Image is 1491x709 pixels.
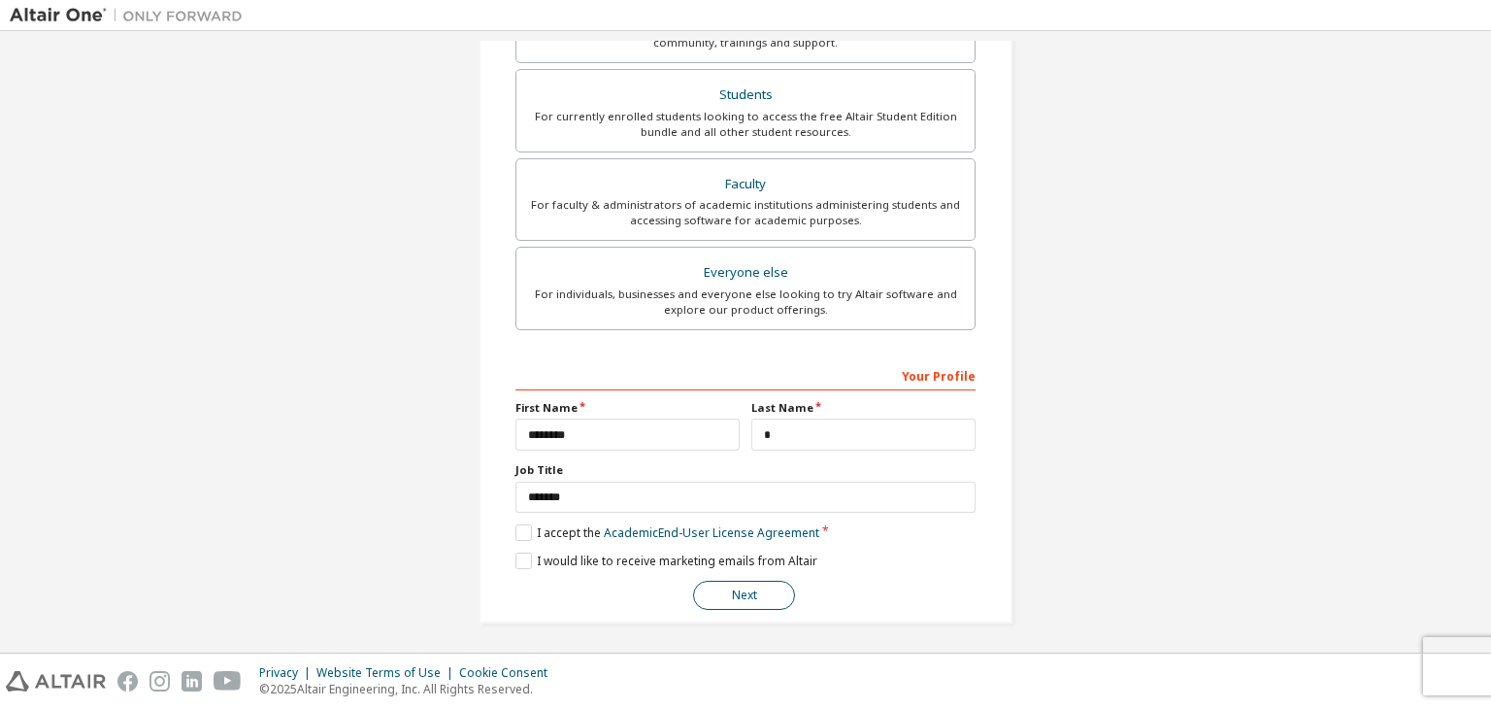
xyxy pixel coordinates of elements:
div: For faculty & administrators of academic institutions administering students and accessing softwa... [528,197,963,228]
img: linkedin.svg [182,671,202,692]
p: © 2025 Altair Engineering, Inc. All Rights Reserved. [259,681,559,697]
label: I accept the [515,524,819,541]
label: First Name [515,400,740,416]
img: facebook.svg [117,671,138,692]
div: Faculty [528,171,963,198]
img: youtube.svg [214,671,242,692]
div: For individuals, businesses and everyone else looking to try Altair software and explore our prod... [528,287,963,318]
div: For currently enrolled students looking to access the free Altair Student Edition bundle and all ... [528,109,963,140]
div: Everyone else [528,259,963,287]
label: I would like to receive marketing emails from Altair [515,553,817,569]
a: Academic End-User License Agreement [604,524,819,541]
img: Altair One [10,6,252,25]
div: Your Profile [515,359,976,390]
label: Job Title [515,462,976,478]
img: instagram.svg [149,671,170,692]
div: Cookie Consent [459,665,559,681]
div: Website Terms of Use [316,665,459,681]
div: Privacy [259,665,316,681]
label: Last Name [751,400,976,416]
button: Next [693,581,795,610]
div: Students [528,82,963,109]
img: altair_logo.svg [6,671,106,692]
